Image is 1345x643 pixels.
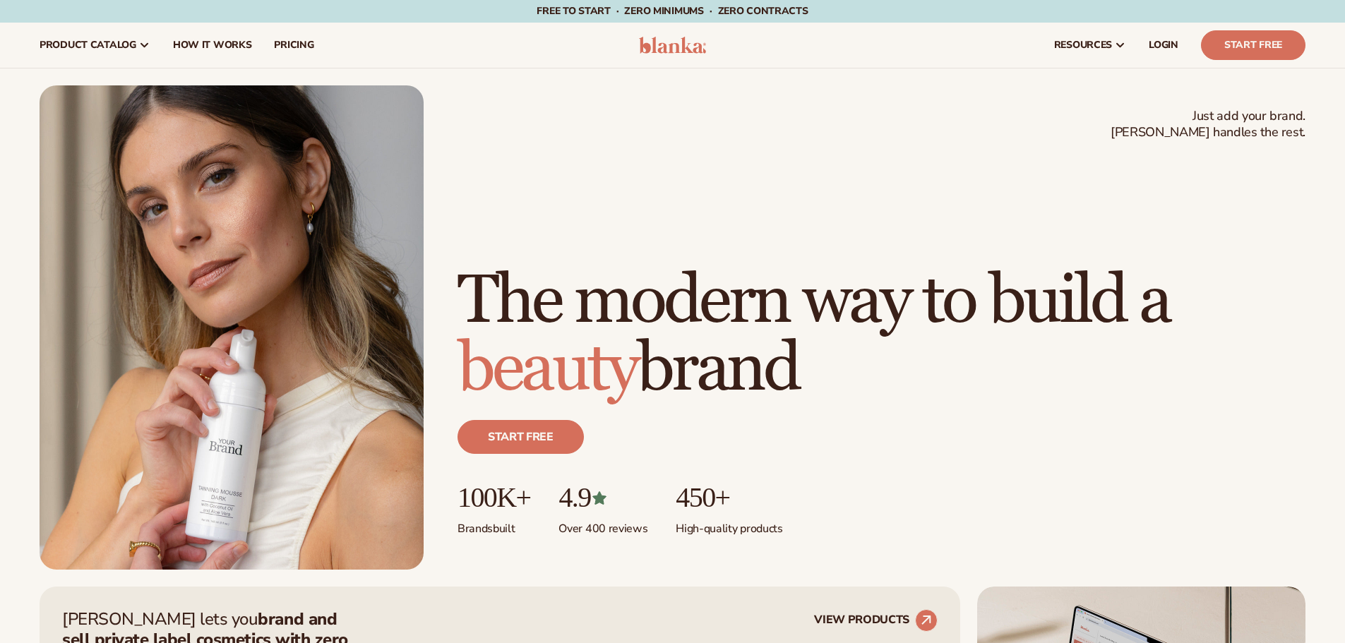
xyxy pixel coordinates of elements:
[458,482,530,513] p: 100K+
[173,40,252,51] span: How It Works
[28,23,162,68] a: product catalog
[458,327,637,410] span: beauty
[162,23,263,68] a: How It Works
[458,268,1305,403] h1: The modern way to build a brand
[1201,30,1305,60] a: Start Free
[676,513,782,536] p: High-quality products
[1043,23,1137,68] a: resources
[40,40,136,51] span: product catalog
[274,40,313,51] span: pricing
[558,482,647,513] p: 4.9
[676,482,782,513] p: 450+
[263,23,325,68] a: pricing
[1054,40,1112,51] span: resources
[1111,108,1305,141] span: Just add your brand. [PERSON_NAME] handles the rest.
[458,513,530,536] p: Brands built
[1149,40,1178,51] span: LOGIN
[537,4,808,18] span: Free to start · ZERO minimums · ZERO contracts
[639,37,706,54] img: logo
[40,85,424,570] img: Female holding tanning mousse.
[1137,23,1190,68] a: LOGIN
[458,420,584,454] a: Start free
[558,513,647,536] p: Over 400 reviews
[814,609,938,632] a: VIEW PRODUCTS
